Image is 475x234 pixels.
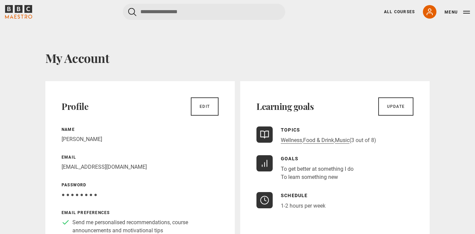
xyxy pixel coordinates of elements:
[303,137,334,144] a: Food & Drink
[281,137,302,144] a: Wellness
[62,182,219,188] p: Password
[281,136,376,144] p: , , (3 out of 8)
[62,101,88,112] h2: Profile
[5,5,32,19] svg: BBC Maestro
[191,97,219,116] a: Edit
[123,4,285,20] input: Search
[378,97,413,116] a: Update
[62,126,219,133] p: Name
[62,191,97,198] span: ● ● ● ● ● ● ● ●
[281,155,354,162] p: Goals
[128,8,136,16] button: Submit the search query
[281,126,376,134] p: Topics
[445,9,470,16] button: Toggle navigation
[281,192,325,199] p: Schedule
[281,165,354,173] li: To get better at something I do
[62,210,219,216] p: Email preferences
[62,154,219,160] p: Email
[45,51,430,65] h1: My Account
[384,9,415,15] a: All Courses
[335,137,349,144] a: Music
[281,202,325,210] p: 1-2 hours per week
[62,163,219,171] p: [EMAIL_ADDRESS][DOMAIN_NAME]
[281,173,354,181] li: To learn something new
[256,101,314,112] h2: Learning goals
[62,135,219,143] p: [PERSON_NAME]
